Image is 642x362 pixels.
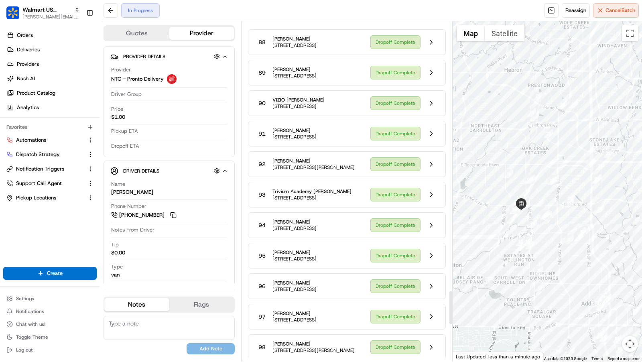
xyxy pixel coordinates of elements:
[123,168,159,174] span: Driver Details
[3,331,97,343] button: Toggle Theme
[577,227,586,236] div: 5
[8,116,21,129] img: unihopllc
[272,97,325,103] span: VIZIO [PERSON_NAME]
[8,138,21,151] img: Charles Folsom
[504,169,513,178] div: 16
[3,293,97,304] button: Settings
[17,46,40,53] span: Deliveries
[3,43,100,56] a: Deliveries
[622,25,638,41] button: Toggle fullscreen view
[543,356,587,361] span: Map data ©2025 Google
[272,286,317,293] span: [STREET_ADDRESS]
[3,58,100,71] a: Providers
[3,177,97,190] button: Support Call Agent
[17,61,39,68] span: Providers
[22,14,80,20] button: [PERSON_NAME][EMAIL_ADDRESS][DOMAIN_NAME]
[6,180,84,187] a: Support Call Agent
[510,205,518,214] div: 15
[71,146,87,152] span: [DATE]
[16,194,56,201] span: Pickup Locations
[258,38,266,46] span: 88
[111,226,154,234] span: Notes From Driver
[36,84,110,91] div: We're available if you need us!
[622,336,638,352] button: Map camera controls
[76,179,129,187] span: API Documentation
[8,76,22,91] img: 1736555255976-a54dd68f-1ca7-489b-9aae-adbdc363a1c4
[616,344,625,353] div: 87
[258,130,266,138] span: 91
[3,72,100,85] a: Nash AI
[17,89,55,97] span: Product Catalog
[272,36,317,42] span: [PERSON_NAME]
[565,199,574,207] div: 27
[599,334,608,342] div: 89
[595,330,604,339] div: 90
[596,161,605,170] div: 31
[524,175,533,184] div: 17
[272,42,317,49] span: [STREET_ADDRESS]
[258,99,266,107] span: 90
[272,158,355,164] span: [PERSON_NAME]
[6,151,84,158] a: Dispatch Strategy
[565,7,586,14] span: Reassign
[119,212,165,219] span: [PHONE_NUMBER]
[272,317,317,323] span: [STREET_ADDRESS]
[258,191,266,199] span: 93
[16,321,45,327] span: Chat with us!
[111,189,153,196] div: [PERSON_NAME]
[258,160,266,168] span: 92
[17,76,31,91] img: 9188753566659_6852d8bf1fb38e338040_72.png
[272,73,317,79] span: [STREET_ADDRESS]
[272,66,317,73] span: [PERSON_NAME]
[272,127,317,134] span: [PERSON_NAME]
[562,3,590,18] button: Reassign
[65,176,132,190] a: 💻API Documentation
[258,282,266,290] span: 96
[3,163,97,175] button: Notification Triggers
[603,294,612,303] div: 79
[3,87,100,100] a: Product Catalog
[455,351,481,362] img: Google
[631,306,640,315] div: 80
[3,344,97,356] button: Log out
[258,221,266,229] span: 94
[516,242,525,251] div: 11
[526,240,534,249] div: 10
[575,232,583,241] div: 6
[272,347,355,354] span: [STREET_ADDRESS][PERSON_NAME]
[167,74,177,84] img: images
[558,100,567,109] div: 22
[3,319,97,330] button: Chat with us!
[111,91,142,98] span: Driver Group
[593,299,601,307] div: 77
[16,151,60,158] span: Dispatch Strategy
[111,241,119,248] span: Tip
[541,210,550,219] div: 3
[550,175,559,184] div: 24
[485,25,524,41] button: Show satellite imagery
[6,136,84,144] a: Automations
[111,249,125,256] div: $0.00
[8,8,24,24] img: Nash
[8,104,54,110] div: Past conversations
[592,175,601,184] div: 30
[104,298,169,311] button: Notes
[48,124,51,130] span: •
[516,237,525,246] div: 12
[3,101,100,114] a: Analytics
[123,53,165,60] span: Provider Details
[22,6,71,14] button: Walmart US Stores
[16,308,44,315] span: Notifications
[3,121,97,134] div: Favorites
[111,66,131,73] span: Provider
[455,351,481,362] a: Open this area in Google Maps (opens a new window)
[591,356,603,361] a: Terms (opens in new tab)
[36,76,132,84] div: Start new chat
[124,102,146,112] button: See all
[16,136,46,144] span: Automations
[543,211,552,220] div: 2
[111,271,120,279] div: van
[605,7,635,14] span: Cancel Batch
[272,225,317,232] span: [STREET_ADDRESS]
